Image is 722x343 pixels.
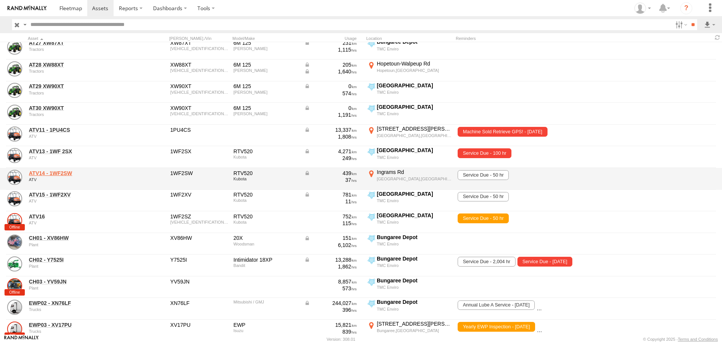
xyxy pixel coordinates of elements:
a: CH02 - Y7525I [29,256,132,263]
div: Data from Vehicle CANbus [304,83,357,90]
div: [GEOGRAPHIC_DATA] [377,104,452,110]
div: 1L06125MCSP530892 [170,68,228,73]
a: View Asset Details [7,170,22,185]
label: Search Filter Options [672,19,689,30]
a: AT27 XW87XT [29,40,132,46]
div: RTV520 [234,191,299,198]
div: 1L06125MASP530840 [170,46,228,51]
label: Click to View Current Location [366,234,453,254]
div: Version: 308.01 [327,337,355,341]
div: John Deere [234,90,299,95]
a: View Asset Details [7,148,22,163]
div: Data from Vehicle CANbus [304,61,357,68]
div: [GEOGRAPHIC_DATA] [377,147,452,154]
label: Click to View Current Location [366,104,453,124]
div: 6,102 [304,242,357,248]
div: 115 [304,220,357,227]
label: Click to View Current Location [366,212,453,232]
a: View Asset Details [7,105,22,120]
div: 37 [304,177,357,183]
div: XV86HW [170,235,228,241]
label: Click to View Current Location [366,277,453,297]
div: undefined [29,69,132,73]
div: 1WF2SW [170,170,228,177]
div: Data from Vehicle CANbus [304,40,357,46]
div: Usage [303,36,363,41]
a: View Asset Details [7,256,22,271]
div: Bungaree Depot [377,277,452,284]
div: [PERSON_NAME]./Vin [169,36,229,41]
a: AT30 XW90XT [29,105,132,111]
div: Bungaree Depot [377,255,452,262]
a: ATV16 [29,213,132,220]
label: Export results as... [703,19,716,30]
div: undefined [29,329,132,334]
div: 6M 125 [234,40,299,46]
div: 573 [304,285,357,292]
div: John Deere [234,46,299,51]
label: Click to View Current Location [366,38,453,59]
div: XW87XT [170,40,228,46]
a: View Asset Details [7,127,22,142]
div: John Deere [234,111,299,116]
label: Click to View Current Location [366,125,453,146]
div: 752 [304,213,357,220]
div: Data from Vehicle CANbus [304,127,357,133]
span: Service Due - 100 hr [458,148,511,158]
a: View Asset Details [7,40,22,55]
div: Bungaree,[GEOGRAPHIC_DATA] [377,328,452,333]
div: TMC Enviro [377,241,452,247]
div: RTV520 [234,148,299,155]
a: ATV13 - 1WF 2SX [29,148,132,155]
div: Adam Falloon [632,3,654,14]
a: CH03 - YV59JN [29,278,132,285]
div: Bungaree Depot [377,299,452,305]
div: Isuzu [234,328,299,333]
label: Click to View Current Location [366,320,453,341]
div: A5KA1DGAPPG018999 [170,220,228,224]
a: AT28 XW88XT [29,61,132,68]
div: undefined [29,91,132,95]
span: Service Due - 50 hr [458,170,509,180]
div: 6M 125 [234,61,299,68]
div: © Copyright 2025 - [643,337,718,341]
div: TMC Enviro [377,220,452,225]
div: 6M 125 [234,83,299,90]
div: Data from Vehicle CANbus [304,300,357,306]
div: 1WF2XV [170,191,228,198]
div: TMC Enviro [377,198,452,203]
div: [STREET_ADDRESS][PERSON_NAME] [377,320,452,327]
div: TMC Enviro [377,111,452,116]
div: Mitsubishi / GMJ [234,300,299,304]
div: TMC Enviro [377,285,452,290]
a: ATV15 - 1WF2XV [29,191,132,198]
label: Click to View Current Location [366,60,453,81]
span: Service Due - 50 hr [458,213,509,223]
div: 15,821 [304,322,357,328]
div: Data from Vehicle CANbus [304,191,357,198]
div: 1L06125MESP532205 [170,90,228,95]
span: Service Due - 2,004 hr [458,257,515,267]
a: Terms and Conditions [678,337,718,341]
div: YV59JN [170,278,228,285]
div: 574 [304,90,357,97]
div: [STREET_ADDRESS][PERSON_NAME] [377,125,452,132]
i: ? [680,2,692,14]
div: Hopetoun,[GEOGRAPHIC_DATA] [377,68,452,73]
label: Click to View Current Location [366,191,453,211]
div: 1,115 [304,46,357,53]
div: Bungaree Depot [377,38,452,45]
div: Intimidator 18XP [234,256,299,263]
div: 11 [304,198,357,205]
a: CH01 - XV86HW [29,235,132,241]
div: Woodsman [234,242,299,246]
span: Refresh [713,34,722,41]
span: Service Due - 50 hr [458,192,509,202]
div: XW90XT [170,105,228,111]
label: Click to View Current Location [366,169,453,189]
div: undefined [29,242,132,247]
a: Visit our Website [4,335,39,343]
label: Search Query [22,19,28,30]
div: TMC Enviro [377,90,452,95]
div: Hopetoun-Walpeup Rd [377,60,452,67]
